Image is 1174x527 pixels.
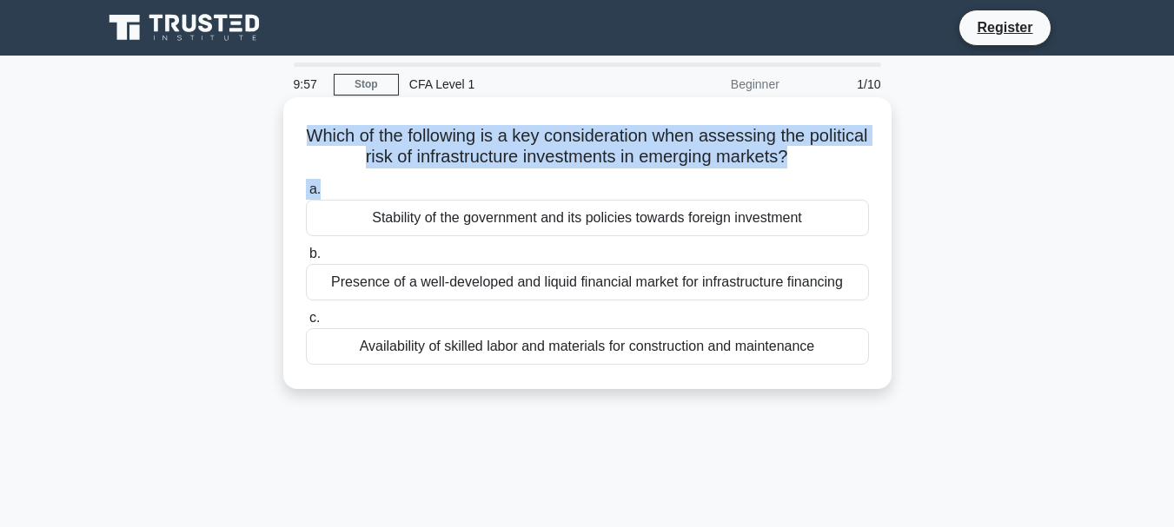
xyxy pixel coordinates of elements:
[304,125,871,168] h5: Which of the following is a key consideration when assessing the political risk of infrastructure...
[334,74,399,96] a: Stop
[966,16,1043,38] a: Register
[306,328,869,365] div: Availability of skilled labor and materials for construction and maintenance
[283,67,334,102] div: 9:57
[399,67,638,102] div: CFA Level 1
[306,200,869,236] div: Stability of the government and its policies towards foreign investment
[309,246,321,260] span: b.
[309,310,320,325] span: c.
[638,67,790,102] div: Beginner
[309,181,321,196] span: a.
[790,67,892,102] div: 1/10
[306,264,869,300] div: Presence of a well-developed and liquid financial market for infrastructure financing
